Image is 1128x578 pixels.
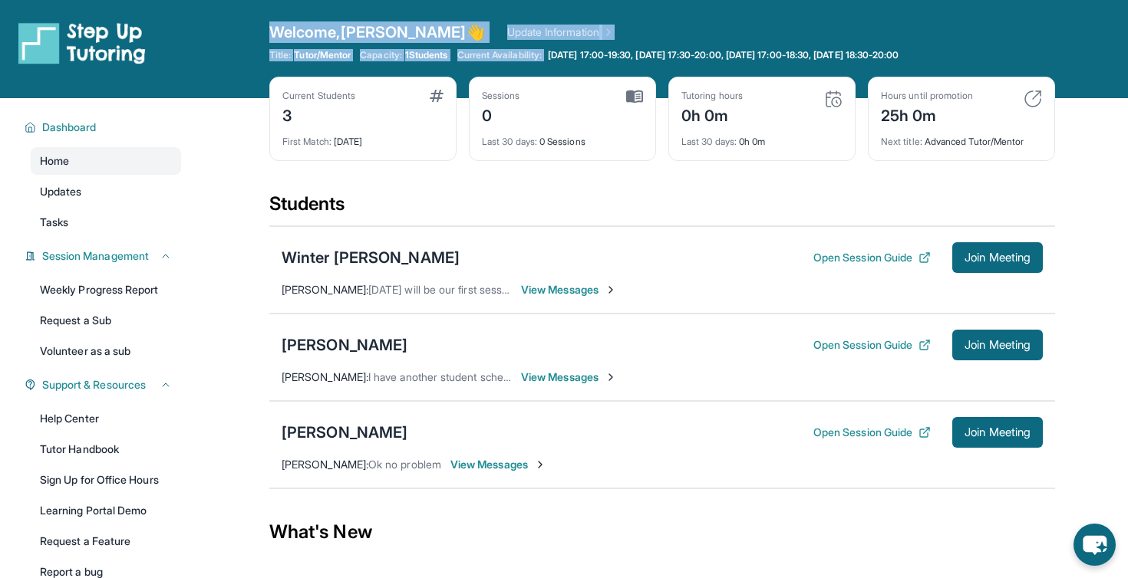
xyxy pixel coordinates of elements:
[605,371,617,383] img: Chevron-Right
[269,21,486,43] span: Welcome, [PERSON_NAME] 👋
[881,90,973,102] div: Hours until promotion
[405,49,448,61] span: 1 Students
[482,136,537,147] span: Last 30 days :
[36,120,172,135] button: Dashboard
[282,136,331,147] span: First Match :
[31,178,181,205] a: Updates
[952,417,1043,448] button: Join Meeting
[18,21,146,64] img: logo
[282,247,460,268] div: Winter [PERSON_NAME]
[31,497,181,524] a: Learning Portal Demo
[269,49,291,61] span: Title:
[282,458,368,471] span: [PERSON_NAME] :
[282,370,368,383] span: [PERSON_NAME] :
[813,425,931,440] button: Open Session Guide
[1074,524,1116,566] button: chat-button
[681,102,743,126] div: 0h 0m
[430,90,444,102] img: card
[282,283,368,296] span: [PERSON_NAME] :
[282,334,407,356] div: [PERSON_NAME]
[368,458,441,471] span: Ok no problem
[482,126,643,148] div: 0 Sessions
[626,90,643,103] img: card
[881,136,922,147] span: Next title :
[534,458,546,471] img: Chevron-Right
[42,120,97,135] span: Dashboard
[42,248,149,264] span: Session Management
[952,330,1043,360] button: Join Meeting
[282,102,355,126] div: 3
[31,527,181,555] a: Request a Feature
[681,90,743,102] div: Tutoring hours
[521,282,617,297] span: View Messages
[599,25,615,40] img: Chevron Right
[42,377,146,392] span: Support & Resources
[368,370,973,383] span: I have another student scheduled from 5-6 [DATE] and [DATE]. Let me see if I can switch times for...
[813,250,931,265] button: Open Session Guide
[545,49,902,61] a: [DATE] 17:00-19:30, [DATE] 17:30-20:00, [DATE] 17:00-18:30, [DATE] 18:30-20:00
[282,422,407,443] div: [PERSON_NAME]
[952,242,1043,273] button: Join Meeting
[548,49,899,61] span: [DATE] 17:00-19:30, [DATE] 17:30-20:00, [DATE] 17:00-18:30, [DATE] 18:30-20:00
[681,126,843,148] div: 0h 0m
[40,184,82,199] span: Updates
[31,435,181,463] a: Tutor Handbook
[269,498,1055,566] div: What's New
[965,340,1031,350] span: Join Meeting
[605,284,617,296] img: Chevron-Right
[881,126,1042,148] div: Advanced Tutor/Mentor
[360,49,402,61] span: Capacity:
[40,215,68,230] span: Tasks
[813,337,931,353] button: Open Session Guide
[482,102,520,126] div: 0
[881,102,973,126] div: 25h 0m
[681,136,737,147] span: Last 30 days :
[31,307,181,334] a: Request a Sub
[1024,90,1042,108] img: card
[282,126,444,148] div: [DATE]
[31,337,181,365] a: Volunteer as a sub
[40,153,69,169] span: Home
[507,25,615,40] a: Update Information
[965,428,1031,437] span: Join Meeting
[965,253,1031,262] span: Join Meeting
[282,90,355,102] div: Current Students
[31,276,181,304] a: Weekly Progress Report
[368,283,516,296] span: [DATE] will be our first session
[31,405,181,432] a: Help Center
[36,248,172,264] button: Session Management
[31,466,181,494] a: Sign Up for Office Hours
[269,192,1055,225] div: Students
[824,90,843,108] img: card
[482,90,520,102] div: Sessions
[521,369,617,385] span: View Messages
[457,49,542,61] span: Current Availability:
[294,49,351,61] span: Tutor/Mentor
[31,147,181,175] a: Home
[450,457,546,472] span: View Messages
[31,209,181,236] a: Tasks
[36,377,172,392] button: Support & Resources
